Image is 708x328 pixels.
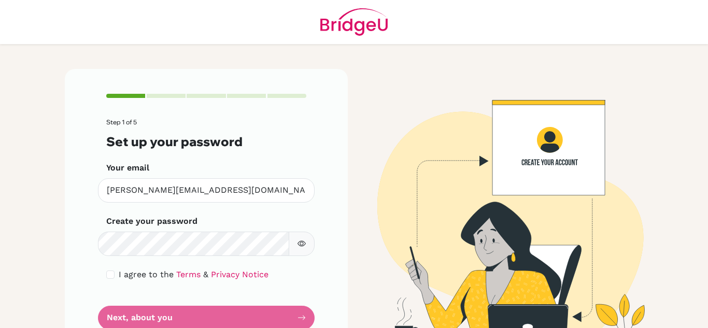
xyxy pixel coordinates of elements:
[176,269,201,279] a: Terms
[106,134,306,149] h3: Set up your password
[211,269,268,279] a: Privacy Notice
[119,269,174,279] span: I agree to the
[106,162,149,174] label: Your email
[106,215,197,227] label: Create your password
[203,269,208,279] span: &
[106,118,137,126] span: Step 1 of 5
[98,178,315,203] input: Insert your email*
